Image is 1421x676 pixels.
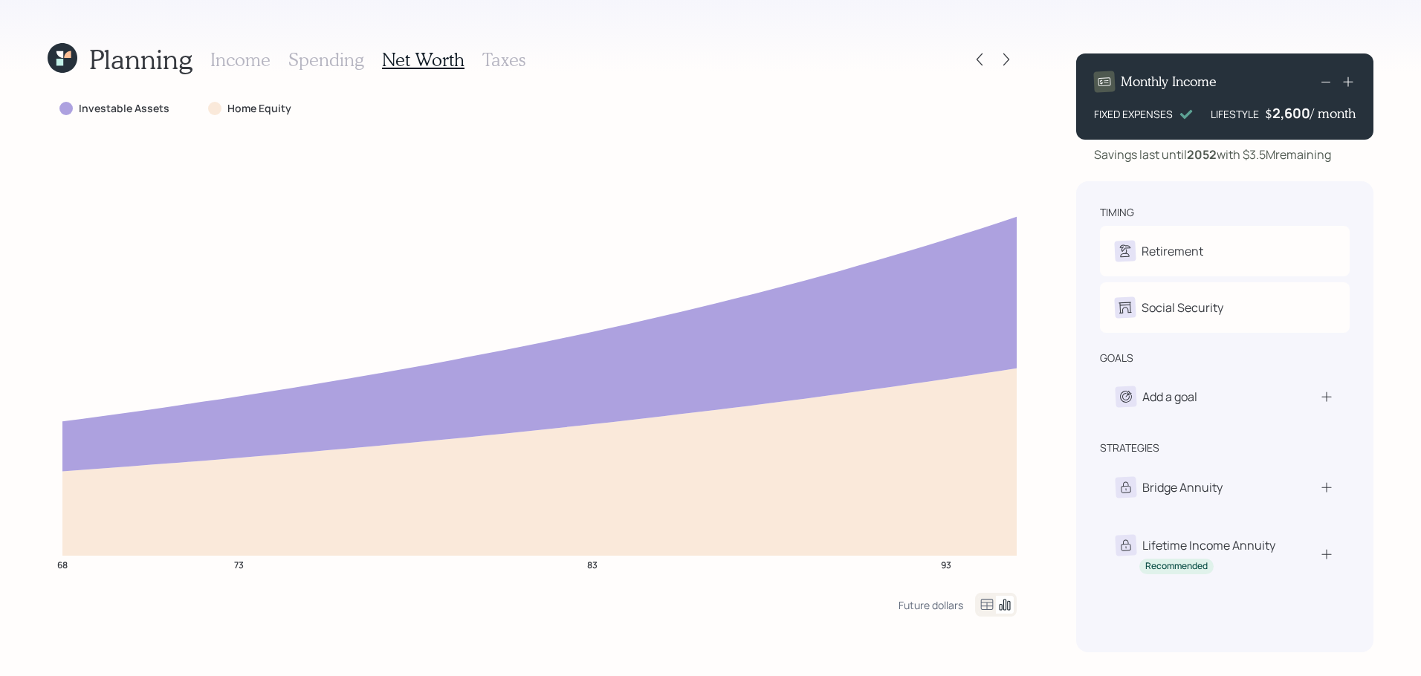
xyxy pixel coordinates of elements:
[79,101,169,116] label: Investable Assets
[1094,106,1173,122] div: FIXED EXPENSES
[1142,242,1203,260] div: Retirement
[227,101,291,116] label: Home Equity
[234,558,244,571] tspan: 73
[1272,104,1310,122] div: 2,600
[1094,146,1331,163] div: Savings last until with $3.5M remaining
[89,43,192,75] h1: Planning
[899,598,963,612] div: Future dollars
[382,49,465,71] h3: Net Worth
[941,558,951,571] tspan: 93
[1142,536,1275,554] div: Lifetime Income Annuity
[1100,351,1133,365] div: goals
[288,49,364,71] h3: Spending
[1187,146,1217,163] b: 2052
[1265,105,1272,122] h4: $
[1121,74,1217,90] h4: Monthly Income
[1100,441,1159,455] div: strategies
[587,558,598,571] tspan: 83
[1145,560,1208,573] div: Recommended
[1142,478,1223,496] div: Bridge Annuity
[1211,106,1259,122] div: LIFESTYLE
[1310,105,1356,122] h4: / month
[1100,205,1134,220] div: timing
[1142,299,1223,316] div: Social Security
[57,558,68,571] tspan: 68
[482,49,525,71] h3: Taxes
[1142,388,1197,406] div: Add a goal
[210,49,271,71] h3: Income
